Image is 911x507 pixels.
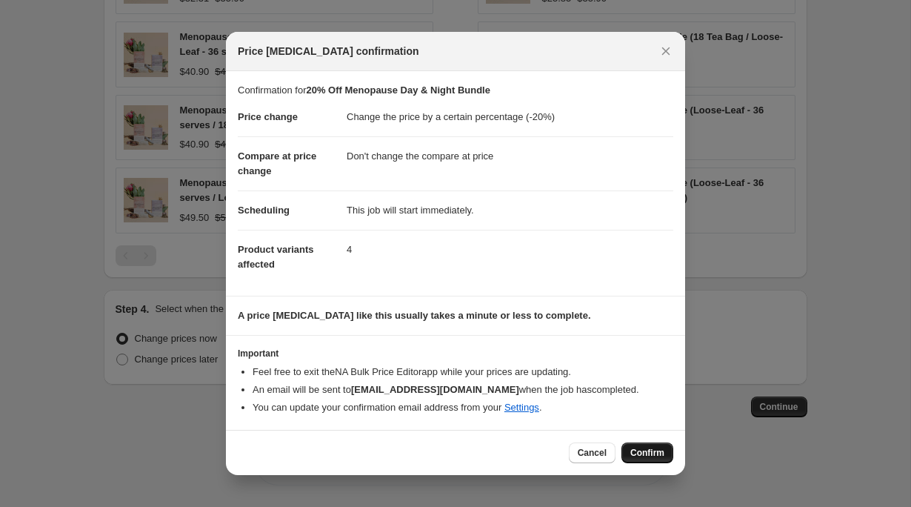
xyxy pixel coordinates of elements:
a: Settings [504,402,539,413]
dd: This job will start immediately. [347,190,673,230]
span: Price change [238,111,298,122]
li: Feel free to exit the NA Bulk Price Editor app while your prices are updating. [253,365,673,380]
span: Price [MEDICAL_DATA] confirmation [238,44,419,59]
span: Product variants affected [238,244,314,270]
span: Compare at price change [238,150,316,176]
li: An email will be sent to when the job has completed . [253,382,673,397]
h3: Important [238,348,673,359]
p: Confirmation for [238,83,673,98]
b: 20% Off Menopause Day & Night Bundle [306,84,490,96]
b: A price [MEDICAL_DATA] like this usually takes a minute or less to complete. [238,310,591,321]
button: Confirm [621,443,673,463]
span: Cancel [578,447,607,459]
span: Confirm [630,447,664,459]
li: You can update your confirmation email address from your . [253,400,673,415]
dd: 4 [347,230,673,269]
span: Scheduling [238,205,290,216]
button: Cancel [569,443,615,463]
dd: Change the price by a certain percentage (-20%) [347,98,673,136]
dd: Don't change the compare at price [347,136,673,176]
button: Close [655,41,676,62]
b: [EMAIL_ADDRESS][DOMAIN_NAME] [351,384,519,395]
